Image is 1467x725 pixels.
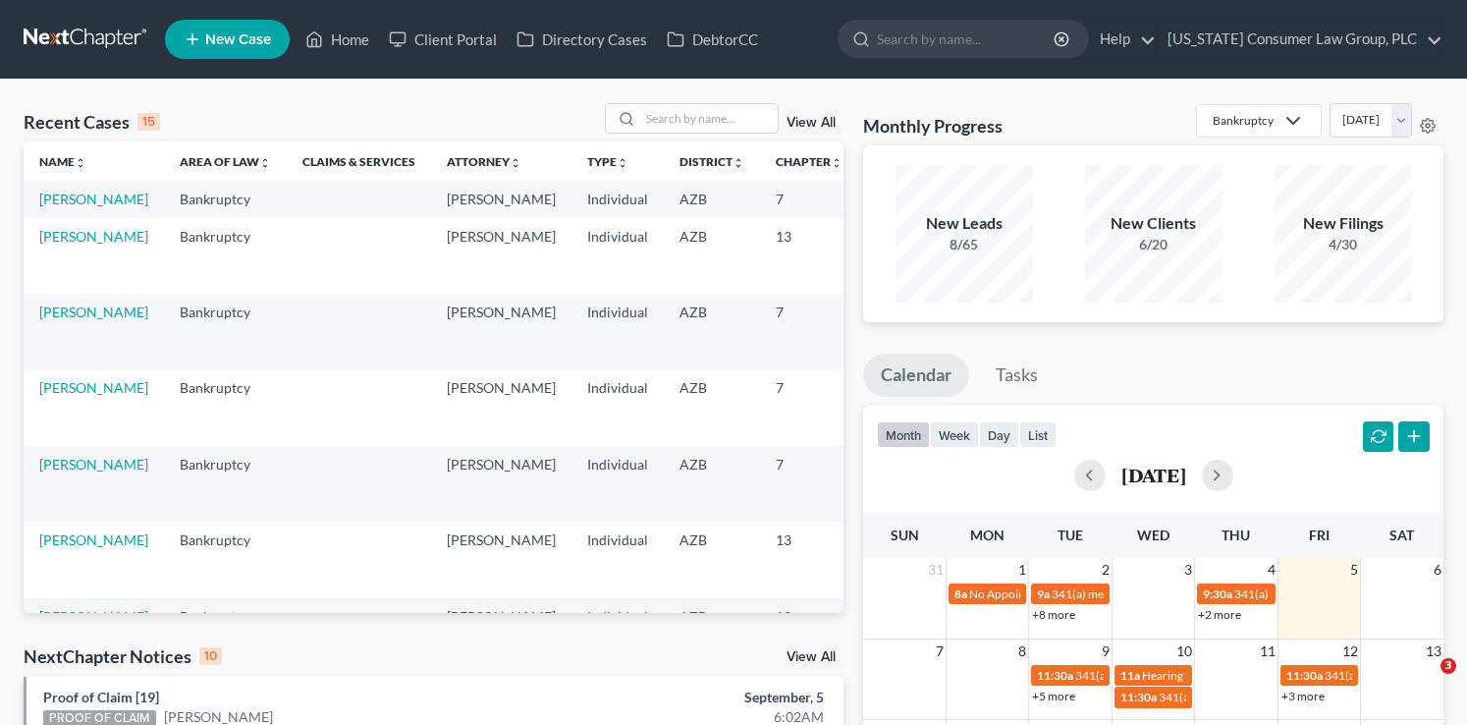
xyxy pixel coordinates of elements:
td: AZB [664,598,760,654]
a: Chapterunfold_more [776,154,842,169]
a: Districtunfold_more [679,154,744,169]
a: +8 more [1032,607,1075,622]
td: 13 [760,522,858,597]
a: DebtorCC [657,22,768,57]
a: [PERSON_NAME] [39,191,148,207]
span: Sat [1389,527,1414,543]
td: [PERSON_NAME] [431,294,571,369]
a: View All [787,650,836,664]
span: 8 [1016,640,1028,663]
a: Directory Cases [507,22,657,57]
td: [PERSON_NAME] [431,218,571,294]
a: [PERSON_NAME] [39,379,148,396]
td: Bankruptcy [164,598,287,654]
td: 13 [760,598,858,654]
td: Bankruptcy [164,446,287,522]
div: 15 [137,113,160,131]
i: unfold_more [733,157,744,169]
td: 7 [760,294,858,369]
div: New Filings [1275,212,1412,235]
td: AZB [664,522,760,597]
a: Home [296,22,379,57]
div: 6/20 [1085,235,1222,254]
span: 11a [1120,668,1140,683]
span: 2 [1100,558,1112,582]
a: Calendar [863,354,969,397]
td: [PERSON_NAME] [431,522,571,597]
span: 31 [926,558,946,582]
div: New Leads [896,212,1033,235]
a: +5 more [1032,689,1075,703]
span: 11:30a [1037,668,1073,683]
a: [PERSON_NAME] [39,456,148,473]
td: 13 [760,218,858,294]
td: Individual [571,522,664,597]
a: Tasks [978,354,1056,397]
a: [PERSON_NAME] [39,304,148,320]
span: No Appointments [969,586,1060,601]
a: Nameunfold_more [39,154,86,169]
span: 3 [1182,558,1194,582]
span: Mon [970,527,1005,543]
div: September, 5 [576,688,824,707]
div: 4/30 [1275,235,1412,254]
td: Individual [571,370,664,446]
th: Claims & Services [287,141,431,181]
span: 11:30a [1120,690,1157,704]
span: 8a [954,586,967,601]
span: Thu [1222,527,1250,543]
td: AZB [664,218,760,294]
div: 10 [199,647,222,665]
input: Search by name... [640,104,778,133]
span: 341(a) meeting for [PERSON_NAME] & [PERSON_NAME] [1075,668,1369,683]
span: 11:30a [1286,668,1323,683]
a: [PERSON_NAME] [39,608,148,625]
span: 11 [1258,640,1277,663]
div: NextChapter Notices [24,644,222,668]
div: Bankruptcy [1213,112,1274,129]
div: New Clients [1085,212,1222,235]
input: Search by name... [877,21,1057,57]
td: AZB [664,294,760,369]
a: [PERSON_NAME] [39,531,148,548]
span: 6 [1432,558,1443,582]
a: [PERSON_NAME] [39,228,148,245]
span: 9a [1037,586,1050,601]
td: Bankruptcy [164,294,287,369]
td: 7 [760,446,858,522]
a: +2 more [1198,607,1241,622]
i: unfold_more [510,157,521,169]
span: 13 [1424,640,1443,663]
span: 7 [934,640,946,663]
iframe: Intercom live chat [1400,658,1447,705]
h2: [DATE] [1121,465,1186,485]
a: Proof of Claim [19] [43,689,159,705]
a: View All [787,116,836,130]
span: 3 [1440,658,1456,674]
span: 341(a) meeting for [PERSON_NAME] [1234,586,1424,601]
span: 9:30a [1203,586,1232,601]
td: Bankruptcy [164,370,287,446]
i: unfold_more [617,157,628,169]
td: AZB [664,181,760,217]
span: New Case [205,32,271,47]
td: [PERSON_NAME] [431,598,571,654]
span: 341(a) meeting for [PERSON_NAME] & [PERSON_NAME] [1159,690,1452,704]
span: 10 [1174,640,1194,663]
td: 7 [760,370,858,446]
td: Bankruptcy [164,522,287,597]
td: [PERSON_NAME] [431,181,571,217]
span: 341(a) meeting for [PERSON_NAME] [1052,586,1241,601]
span: Wed [1137,527,1169,543]
button: week [930,421,979,448]
span: 5 [1348,558,1360,582]
td: AZB [664,370,760,446]
button: list [1019,421,1057,448]
h3: Monthly Progress [863,114,1003,138]
i: unfold_more [831,157,842,169]
button: month [877,421,930,448]
span: 12 [1340,640,1360,663]
span: Sun [891,527,919,543]
a: +3 more [1281,689,1325,703]
a: Client Portal [379,22,507,57]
